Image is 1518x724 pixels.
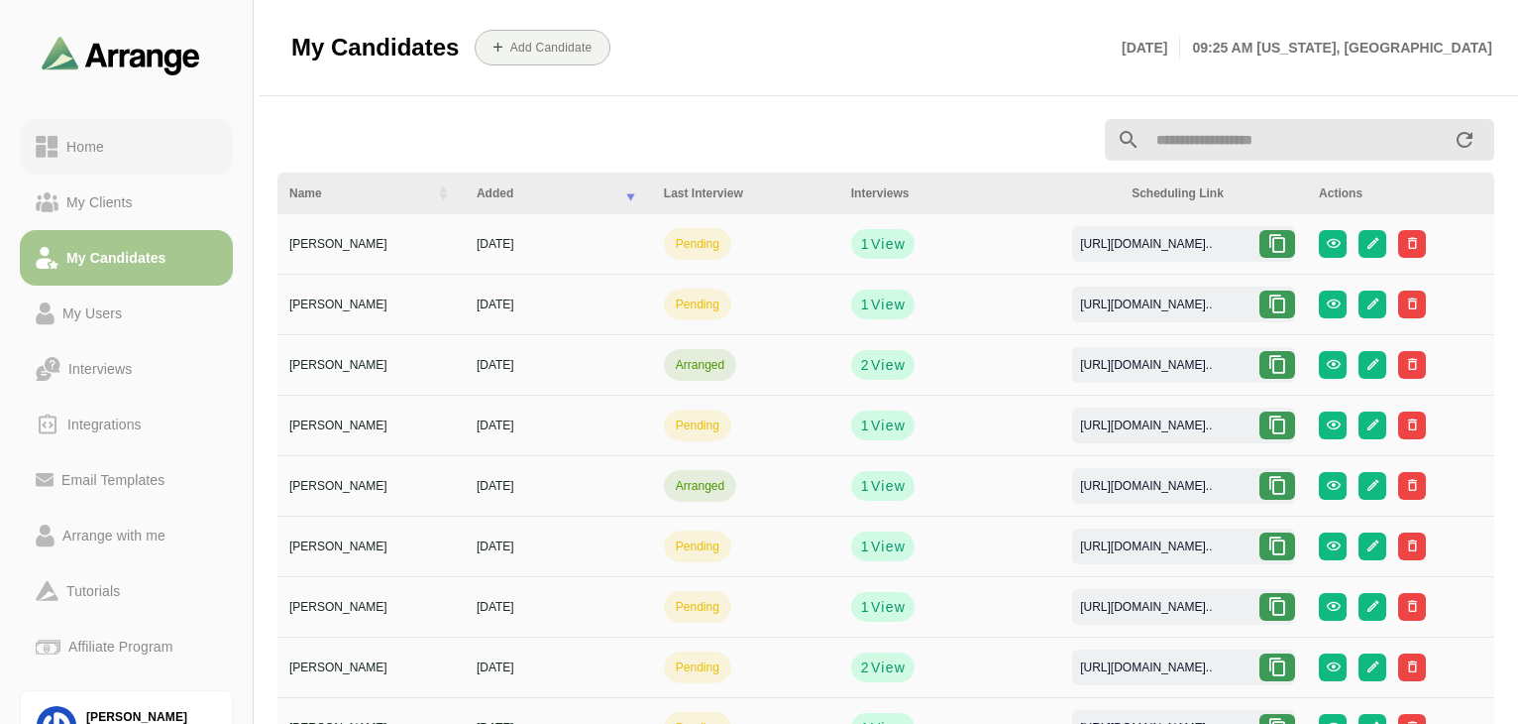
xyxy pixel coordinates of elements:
div: [DATE] [477,235,640,253]
span: My Candidates [291,33,459,62]
a: Tutorials [20,563,233,619]
button: 1View [851,229,915,259]
div: Scheduling Link [1132,184,1295,202]
div: [PERSON_NAME] [289,235,453,253]
i: appended action [1453,128,1476,152]
button: 1View [851,592,915,622]
a: Home [20,119,233,175]
div: pending [676,235,719,253]
strong: 1 [859,416,869,435]
strong: 1 [859,597,869,617]
strong: 2 [859,658,869,677]
div: [URL][DOMAIN_NAME].. [1064,477,1228,495]
div: [DATE] [477,356,640,374]
div: My Users [54,302,130,325]
span: View [870,476,906,496]
b: Add Candidate [509,41,593,55]
div: Integrations [59,413,150,436]
p: 09:25 AM [US_STATE], [GEOGRAPHIC_DATA] [1180,36,1492,60]
div: arranged [676,477,724,495]
div: My Clients [58,190,141,214]
span: View [870,416,906,435]
div: [URL][DOMAIN_NAME].. [1064,659,1228,676]
div: [URL][DOMAIN_NAME].. [1064,356,1228,374]
div: [URL][DOMAIN_NAME].. [1064,417,1228,434]
div: [PERSON_NAME] [289,417,453,434]
button: 2View [851,350,915,380]
button: 1View [851,532,915,561]
div: [URL][DOMAIN_NAME].. [1064,235,1228,253]
a: Affiliate Program [20,619,233,674]
button: 1View [851,411,915,440]
div: [PERSON_NAME] [289,598,453,616]
a: My Users [20,286,233,341]
div: Interviews [60,357,140,381]
div: Email Templates [54,468,172,492]
img: arrangeai-name-small-logo.4d2b8aee.svg [42,36,200,74]
button: 1View [851,290,915,319]
div: pending [676,296,719,313]
span: View [870,355,906,375]
div: [PERSON_NAME] [289,356,453,374]
span: View [870,597,906,617]
p: [DATE] [1122,36,1180,60]
a: Integrations [20,397,233,452]
strong: 1 [859,234,869,254]
div: Interviews [851,184,1108,202]
div: Actions [1319,184,1482,202]
div: Home [58,135,112,159]
div: My Candidates [58,246,174,270]
div: [DATE] [477,417,640,434]
strong: 1 [859,537,869,556]
div: arranged [676,356,724,374]
span: View [870,537,906,556]
div: [URL][DOMAIN_NAME].. [1064,296,1228,313]
div: pending [676,659,719,676]
div: [DATE] [477,659,640,676]
div: [PERSON_NAME] [289,538,453,555]
div: [DATE] [477,296,640,313]
div: Affiliate Program [60,635,180,659]
div: Last Interview [664,184,827,202]
div: [PERSON_NAME] [289,477,453,495]
div: [URL][DOMAIN_NAME].. [1064,598,1228,616]
div: [URL][DOMAIN_NAME].. [1064,538,1228,555]
strong: 2 [859,355,869,375]
div: Added [477,184,610,202]
div: pending [676,538,719,555]
div: [DATE] [477,598,640,616]
button: 2View [851,653,915,682]
div: Name [289,184,423,202]
div: Tutorials [58,579,128,603]
a: My Candidates [20,230,233,286]
strong: 1 [859,476,869,496]
div: Arrange with me [54,524,173,547]
div: [DATE] [477,477,640,495]
span: View [870,234,906,254]
strong: 1 [859,295,869,314]
div: pending [676,417,719,434]
span: View [870,658,906,677]
a: My Clients [20,175,233,230]
div: [PERSON_NAME] [289,659,453,676]
button: 1View [851,471,915,501]
div: [DATE] [477,538,640,555]
span: View [870,295,906,314]
button: Add Candidate [475,30,610,65]
div: [PERSON_NAME] [289,296,453,313]
a: Arrange with me [20,508,233,563]
div: pending [676,598,719,616]
a: Email Templates [20,452,233,508]
a: Interviews [20,341,233,397]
